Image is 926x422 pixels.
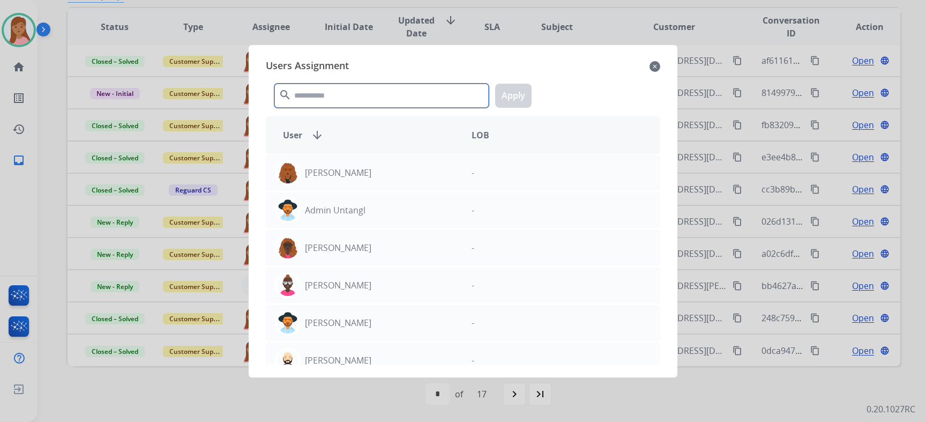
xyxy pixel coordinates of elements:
[472,316,474,329] p: -
[472,129,489,142] span: LOB
[305,166,371,179] p: [PERSON_NAME]
[305,204,365,217] p: Admin Untangl
[472,279,474,292] p: -
[305,354,371,367] p: [PERSON_NAME]
[472,354,474,367] p: -
[472,166,474,179] p: -
[495,84,532,108] button: Apply
[649,60,660,73] mat-icon: close
[311,129,324,142] mat-icon: arrow_downward
[274,129,463,142] div: User
[472,241,474,254] p: -
[305,316,371,329] p: [PERSON_NAME]
[472,204,474,217] p: -
[279,88,292,101] mat-icon: search
[266,58,349,75] span: Users Assignment
[305,279,371,292] p: [PERSON_NAME]
[305,241,371,254] p: [PERSON_NAME]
